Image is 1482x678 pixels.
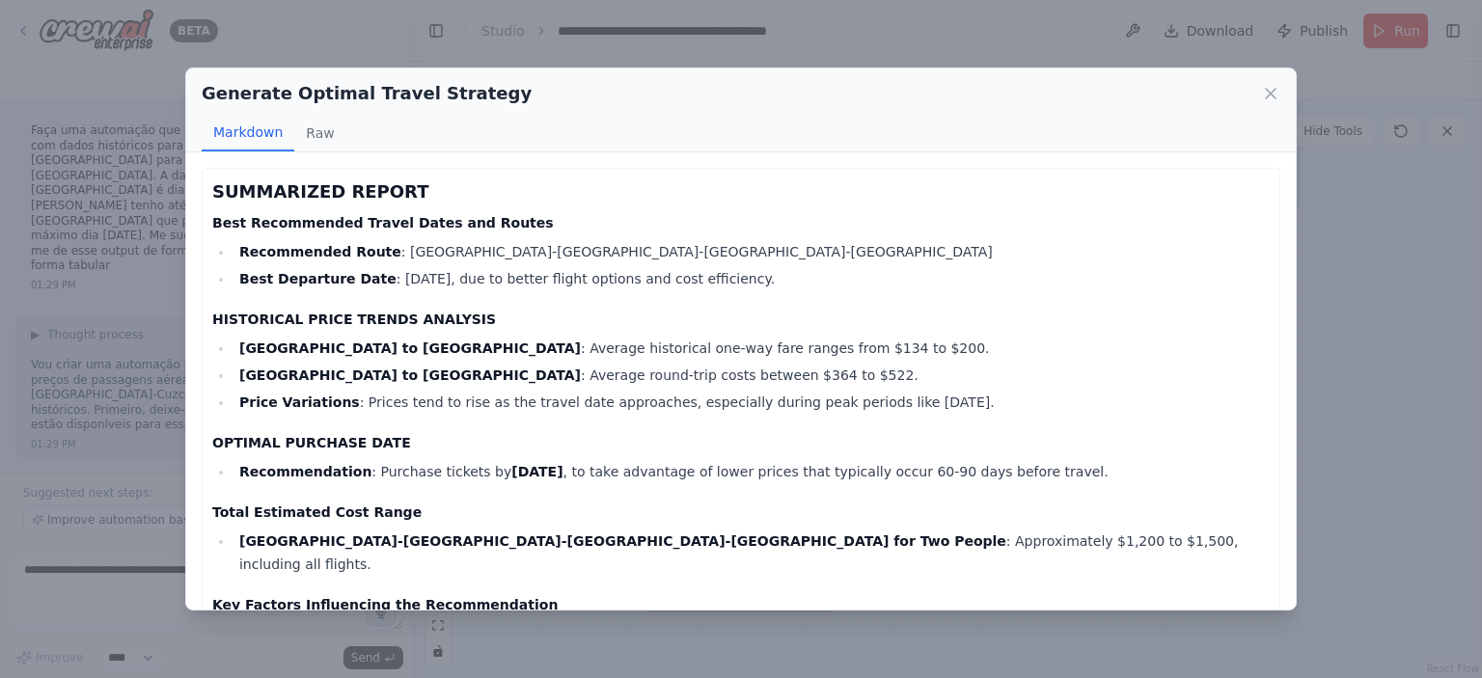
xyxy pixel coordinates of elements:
[239,533,1006,549] strong: [GEOGRAPHIC_DATA]-[GEOGRAPHIC_DATA]-[GEOGRAPHIC_DATA]-[GEOGRAPHIC_DATA] for Two People
[233,240,1270,263] li: : [GEOGRAPHIC_DATA]-[GEOGRAPHIC_DATA]-[GEOGRAPHIC_DATA]-[GEOGRAPHIC_DATA]
[239,394,360,410] strong: Price Variations
[233,364,1270,387] li: : Average round-trip costs between $364 to $522.
[239,367,581,383] strong: [GEOGRAPHIC_DATA] to [GEOGRAPHIC_DATA]
[233,267,1270,290] li: : [DATE], due to better flight options and cost efficiency.
[239,244,401,259] strong: Recommended Route
[212,595,1270,614] h4: Key Factors Influencing the Recommendation
[202,80,532,107] h2: Generate Optimal Travel Strategy
[212,310,1270,329] h4: HISTORICAL PRICE TRENDS ANALYSIS
[233,529,1270,576] li: : Approximately $1,200 to $1,500, including all flights.
[233,337,1270,360] li: : Average historical one-way fare ranges from $134 to $200.
[233,391,1270,414] li: : Prices tend to rise as the travel date approaches, especially during peak periods like [DATE].
[202,115,294,151] button: Markdown
[212,178,1270,205] h3: SUMMARIZED REPORT
[511,464,563,479] strong: [DATE]
[212,433,1270,452] h4: OPTIMAL PURCHASE DATE
[212,502,1270,522] h4: Total Estimated Cost Range
[294,115,345,151] button: Raw
[239,340,581,356] strong: [GEOGRAPHIC_DATA] to [GEOGRAPHIC_DATA]
[239,464,371,479] strong: Recommendation
[212,213,1270,232] h4: Best Recommended Travel Dates and Routes
[239,271,397,286] strong: Best Departure Date
[233,460,1270,483] li: : Purchase tickets by , to take advantage of lower prices that typically occur 60-90 days before ...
